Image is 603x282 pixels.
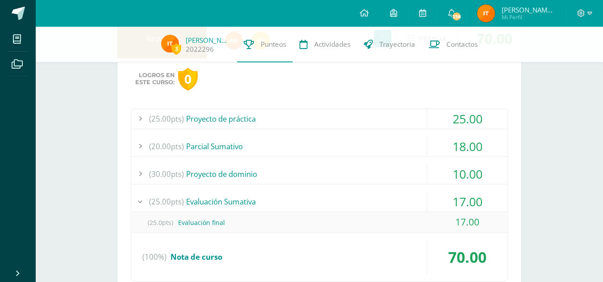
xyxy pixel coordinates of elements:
a: Actividades [293,27,357,62]
span: (25.00pts) [149,109,184,129]
div: Proyecto de práctica [131,109,507,129]
div: 17.00 [427,212,507,232]
span: Actividades [314,40,350,49]
div: 25.00 [427,109,507,129]
span: Trayectoria [379,40,415,49]
span: (30.00pts) [149,164,184,184]
span: Contactos [446,40,478,49]
div: 18.00 [427,136,507,156]
span: Mi Perfil [502,13,555,21]
a: Trayectoria [357,27,422,62]
div: Parcial Sumativo [131,136,507,156]
div: 17.00 [427,192,507,212]
img: 2e9751886809ccb131ccb14e8002cfd8.png [477,4,495,22]
span: 338 [452,12,462,21]
img: 2e9751886809ccb131ccb14e8002cfd8.png [161,35,179,53]
span: Logros en este curso: [135,72,175,86]
div: 10.00 [427,164,507,184]
a: [PERSON_NAME] [186,36,230,45]
div: 70.00 [427,240,507,274]
a: Punteos [237,27,293,62]
span: (25.0pts) [142,213,178,233]
div: Evaluación final [131,213,507,233]
div: Evaluación Sumativa [131,192,507,212]
a: Contactos [422,27,484,62]
span: [PERSON_NAME] [PERSON_NAME] [502,5,555,14]
span: Punteos [261,40,286,49]
div: Proyecto de dominio [131,164,507,184]
span: (20.00pts) [149,136,184,156]
span: 3 [171,43,181,54]
span: (25.00pts) [149,192,184,212]
a: 2022296 [186,45,214,54]
span: Nota de curso [171,252,222,262]
span: (100%) [142,240,166,274]
div: 0 [178,68,198,90]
